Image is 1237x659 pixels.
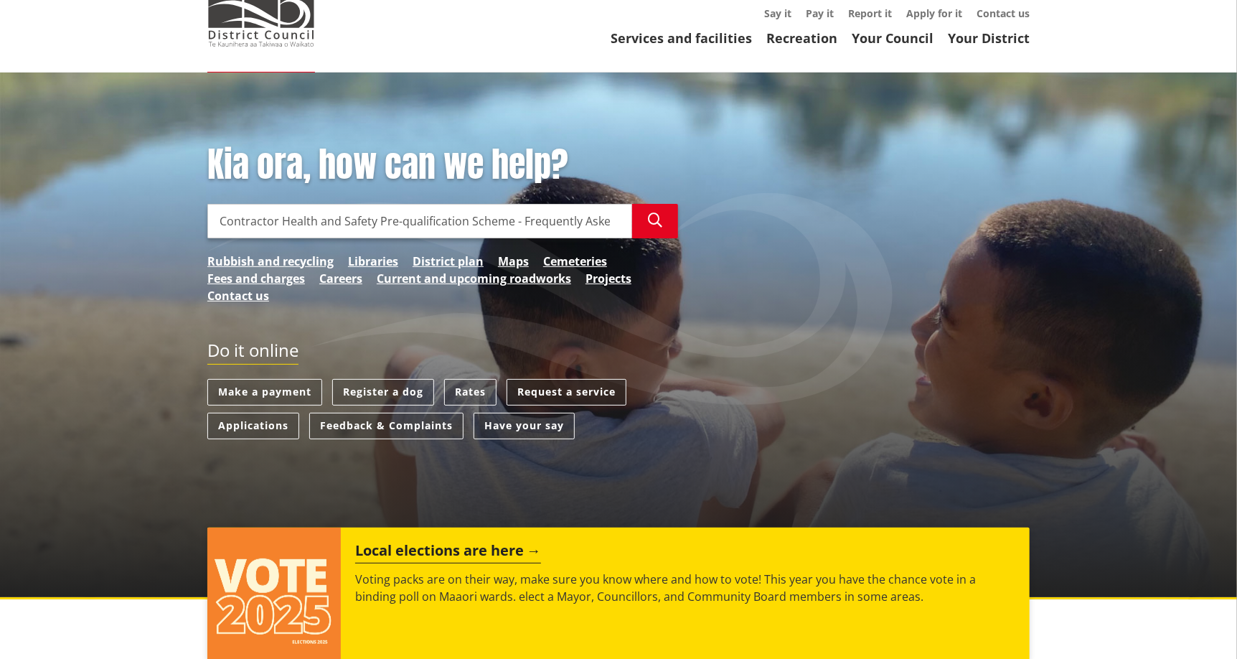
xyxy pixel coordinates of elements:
a: Libraries [348,253,398,270]
a: Register a dog [332,379,434,406]
a: Feedback & Complaints [309,413,464,439]
a: Your District [948,29,1030,47]
a: Projects [585,270,631,287]
a: Contact us [207,287,269,304]
a: Maps [498,253,529,270]
a: Make a payment [207,379,322,406]
a: Fees and charges [207,270,305,287]
a: Report it [848,6,892,20]
input: Search input [207,204,632,238]
a: Current and upcoming roadworks [377,270,571,287]
a: Pay it [806,6,834,20]
a: Services and facilities [611,29,752,47]
a: Rubbish and recycling [207,253,334,270]
a: Cemeteries [543,253,607,270]
a: Your Council [852,29,933,47]
a: Say it [764,6,791,20]
a: Apply for it [906,6,962,20]
a: Recreation [766,29,837,47]
p: Voting packs are on their way, make sure you know where and how to vote! This year you have the c... [355,571,1015,605]
a: Request a service [507,379,626,406]
a: Rates [444,379,497,406]
h2: Local elections are here [355,542,541,564]
iframe: Messenger Launcher [1171,599,1223,650]
a: Careers [319,270,362,287]
a: Have your say [474,413,575,439]
h2: Do it online [207,340,298,365]
a: District plan [413,253,484,270]
a: Contact us [977,6,1030,20]
a: Applications [207,413,299,439]
h1: Kia ora, how can we help? [207,144,678,186]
